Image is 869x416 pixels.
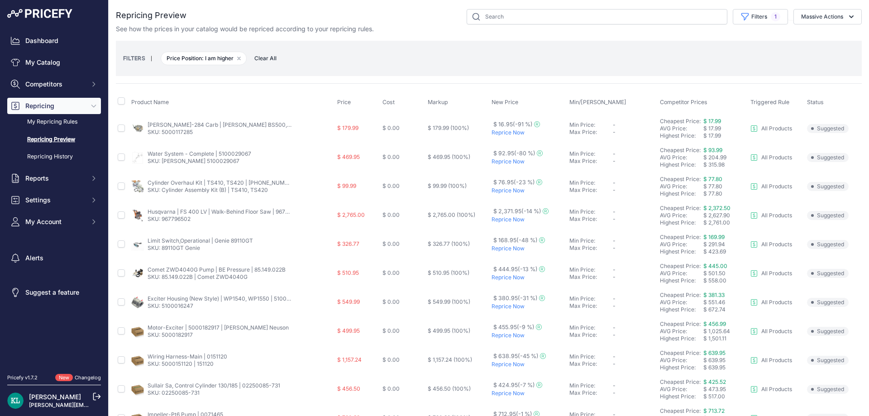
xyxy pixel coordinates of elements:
[493,121,540,128] span: $ 16.95
[660,357,703,364] div: AVG Price:
[613,186,616,193] span: -
[807,211,849,220] span: Suggested
[613,208,616,215] span: -
[733,9,788,24] button: Filters1
[807,240,849,249] span: Suggested
[569,186,613,194] div: Max Price:
[761,154,792,161] p: All Products
[148,158,239,164] a: SKU: [PERSON_NAME] 5100029067
[569,295,613,302] div: Min Price:
[7,170,101,186] button: Reports
[148,266,286,273] a: Comet ZWD4040G Pump | BE Pressure | 85.149.022B
[492,129,566,136] p: Reprice Now
[703,219,730,226] span: $ 2,761.00
[7,33,101,363] nav: Sidebar
[569,389,613,397] div: Max Price:
[660,154,703,161] div: AVG Price:
[703,147,722,153] span: $ 93.99
[250,54,281,63] button: Clear All
[703,328,747,335] div: $ 1,025.64
[337,356,362,363] span: $ 1,157.24
[703,154,747,161] div: $ 204.99
[148,237,253,244] a: Limit Switch,Operational | Genie 89110GT
[116,24,374,33] p: See how the prices in your catalog would be repriced according to your repricing rules.
[382,240,400,247] span: $ 0.00
[703,364,726,371] span: $ 639.95
[660,328,703,335] div: AVG Price:
[660,407,701,414] a: Cheapest Price:
[569,121,613,129] div: Min Price:
[428,327,470,334] span: $ 499.95 (100%)
[807,124,849,133] span: Suggested
[703,386,747,393] div: $ 473.95
[703,176,722,182] a: $ 77.80
[25,101,85,110] span: Repricing
[660,393,696,400] a: Highest Price:
[467,9,727,24] input: Search
[148,382,280,389] a: Sullair Sa, Control Cylinder 130/185 | 02250085-731
[660,292,701,298] a: Cheapest Price:
[428,240,470,247] span: $ 326.77 (100%)
[148,244,200,251] a: SKU: 89110GT Genie
[750,125,792,132] a: All Products
[703,161,725,168] span: $ 315.98
[518,353,539,359] span: (-45 %)
[761,241,792,248] p: All Products
[148,186,268,193] a: SKU: Cylinder Assembly Kit (B) | TS410, TS420
[493,150,542,157] span: $ 92.95
[793,9,862,24] button: Massive Actions
[382,269,400,276] span: $ 0.00
[660,183,703,190] div: AVG Price:
[660,241,703,248] div: AVG Price:
[148,302,193,309] a: SKU: 5100016247
[660,378,701,385] a: Cheapest Price:
[807,298,849,307] span: Suggested
[29,393,81,401] a: [PERSON_NAME]
[703,263,727,269] span: $ 445.00
[613,302,616,309] span: -
[703,234,725,240] a: $ 169.99
[7,54,101,71] a: My Catalog
[148,179,297,186] a: Cylinder Overhaul Kit | TS410, TS420 | [PHONE_NUMBER]
[116,9,186,22] h2: Repricing Preview
[613,121,616,128] span: -
[382,385,400,392] span: $ 0.00
[516,237,538,244] span: (-48 %)
[703,125,747,132] div: $ 17.99
[493,237,544,244] span: $ 168.95
[493,266,544,273] span: $ 444.95
[660,248,696,255] a: Highest Price:
[807,385,849,394] span: Suggested
[807,99,824,105] span: Status
[613,244,616,251] span: -
[569,215,613,223] div: Max Price:
[148,353,227,360] a: Wiring Harness-Main | 0151120
[613,273,616,280] span: -
[750,270,792,277] a: All Products
[382,298,400,305] span: $ 0.00
[7,149,101,165] a: Repricing History
[703,407,725,414] span: $ 713.72
[660,263,701,269] a: Cheapest Price:
[569,208,613,215] div: Min Price:
[148,215,191,222] a: SKU: 967796502
[660,161,696,168] a: Highest Price:
[7,284,101,301] a: Suggest a feature
[569,266,613,273] div: Min Price:
[493,179,542,186] span: $ 76.95
[761,270,792,277] p: All Products
[7,250,101,266] a: Alerts
[613,360,616,367] span: -
[660,99,707,105] span: Competitor Prices
[428,99,448,105] span: Markup
[703,378,726,385] a: $ 425.52
[131,99,169,105] span: Product Name
[703,292,725,298] a: $ 381.33
[337,182,356,189] span: $ 99.99
[613,324,616,331] span: -
[382,182,400,189] span: $ 0.00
